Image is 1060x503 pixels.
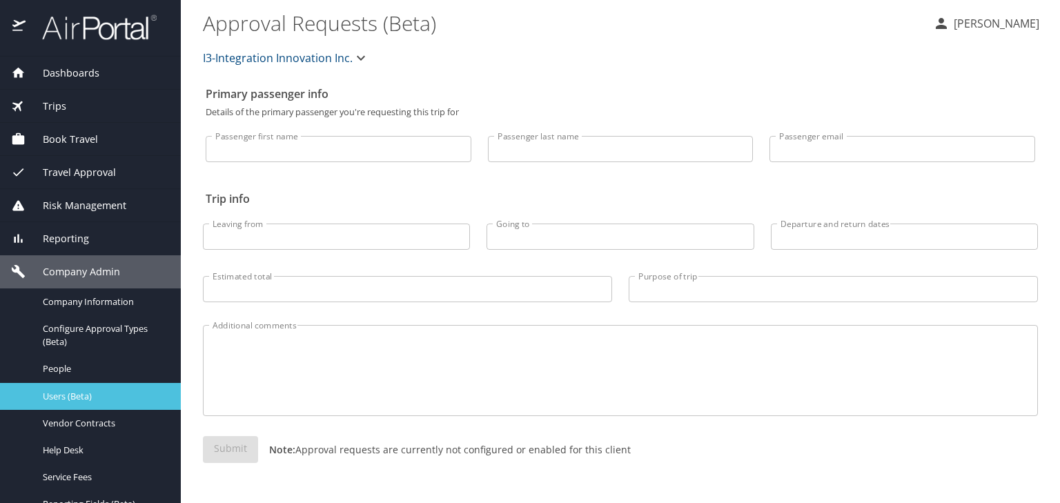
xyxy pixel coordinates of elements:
[43,362,164,375] span: People
[927,11,1045,36] button: [PERSON_NAME]
[26,231,89,246] span: Reporting
[43,322,164,348] span: Configure Approval Types (Beta)
[43,417,164,430] span: Vendor Contracts
[27,14,157,41] img: airportal-logo.png
[26,99,66,114] span: Trips
[197,44,375,72] button: I3-Integration Innovation Inc.
[206,188,1035,210] h2: Trip info
[26,132,98,147] span: Book Travel
[203,1,922,44] h1: Approval Requests (Beta)
[43,295,164,308] span: Company Information
[43,471,164,484] span: Service Fees
[203,48,353,68] span: I3-Integration Innovation Inc.
[26,165,116,180] span: Travel Approval
[206,108,1035,117] p: Details of the primary passenger you're requesting this trip for
[269,443,295,456] strong: Note:
[26,66,99,81] span: Dashboards
[43,444,164,457] span: Help Desk
[43,390,164,403] span: Users (Beta)
[26,264,120,279] span: Company Admin
[26,198,126,213] span: Risk Management
[12,14,27,41] img: icon-airportal.png
[258,442,631,457] p: Approval requests are currently not configured or enabled for this client
[950,15,1039,32] p: [PERSON_NAME]
[206,83,1035,105] h2: Primary passenger info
